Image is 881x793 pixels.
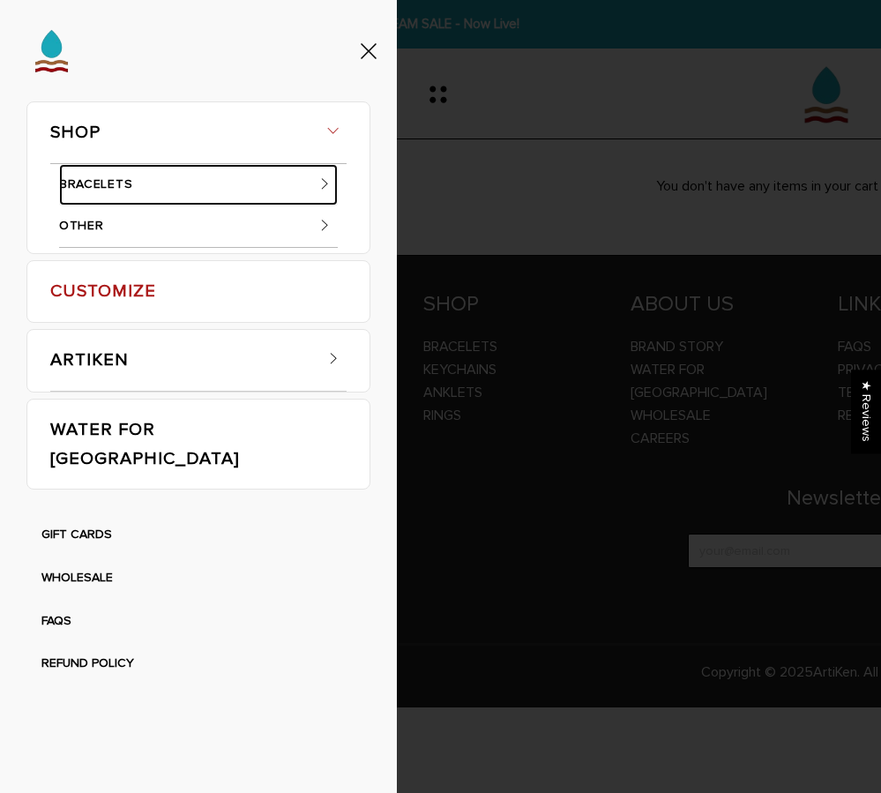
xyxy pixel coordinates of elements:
[41,613,71,628] a: FAQS
[851,370,881,453] div: Click to open Judge.me floating reviews tab
[50,400,347,489] a: WATER FOR [GEOGRAPHIC_DATA]
[41,527,112,542] a: GIFT CARDS
[50,261,347,322] a: CUSTOMIZE
[50,102,347,164] a: SHOP
[41,570,113,585] a: WHOLESALE
[59,164,338,206] a: BRACELETS
[41,655,134,670] a: REFUND POLICY
[59,206,338,248] a: OTHER
[50,330,311,391] a: ARTIKEN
